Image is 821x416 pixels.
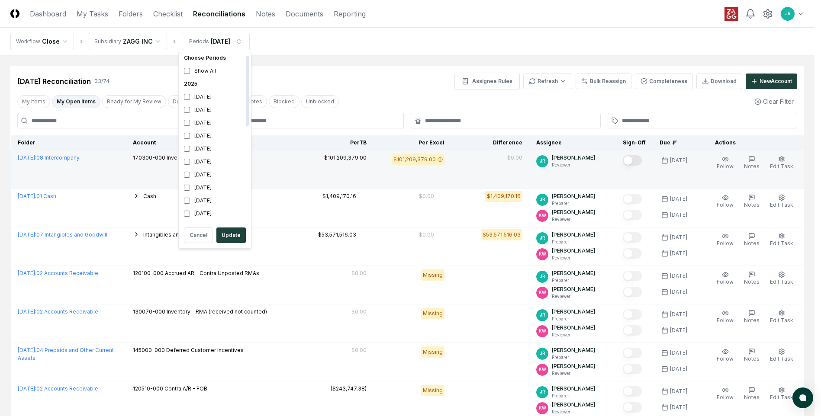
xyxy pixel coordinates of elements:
span: Follow [717,163,734,170]
p: Preparer [552,354,595,361]
p: Reviewer [552,255,595,261]
a: 04 Prepaids and Other Current Assets [18,347,114,361]
div: Subsidiary [94,38,121,45]
span: KW [539,212,546,219]
p: [PERSON_NAME] [552,385,595,393]
button: Ready for My Review [102,95,166,108]
p: Reviewer [552,216,595,223]
div: [DATE] [180,207,249,220]
button: Clear Filter [751,93,797,109]
button: Assignee Rules [454,73,520,90]
span: Edit Task [770,278,793,285]
span: [DATE] : [18,231,36,238]
p: Reviewer [552,162,595,168]
th: Folder [11,135,126,150]
button: Due Today [168,95,206,108]
button: Mark complete [623,402,642,413]
div: 33 / 74 [94,77,109,85]
span: Edit Task [770,317,793,323]
p: [PERSON_NAME] [552,247,595,255]
p: [PERSON_NAME] [552,362,595,370]
th: Difference [451,135,529,150]
span: JR [540,389,545,395]
p: [PERSON_NAME] [552,154,595,162]
p: Reviewer [552,332,595,338]
p: [PERSON_NAME] [552,285,595,293]
p: [PERSON_NAME] [552,231,595,239]
span: Notes [744,317,760,323]
a: Checklist [153,9,183,19]
span: JR [540,273,545,280]
span: JR [540,312,545,318]
div: [DATE] [670,288,687,296]
p: Preparer [552,316,595,322]
span: JR [540,196,545,203]
div: New Account [760,77,792,85]
div: [DATE] [670,387,687,395]
button: Mark complete [623,248,642,259]
span: Edit Task [770,202,793,208]
div: ($243,747.38) [331,385,367,393]
button: Completeness [635,74,693,89]
span: KW [539,366,546,373]
span: Investment in iFrogz---Admin [167,154,242,161]
div: [DATE] [670,157,687,164]
div: [DATE] [211,37,230,46]
p: Preparer [552,200,595,207]
div: [DATE] [670,365,687,373]
p: [PERSON_NAME] [552,324,595,332]
button: Cancel [184,227,213,243]
div: Actions [708,139,797,147]
a: Reconciliations [193,9,245,19]
a: 02 Accounts Receivable [18,385,98,392]
span: [DATE] : [18,347,36,353]
p: Reviewer [552,293,595,300]
div: $0.00 [507,154,522,162]
span: [DATE] : [18,154,36,161]
div: $101,209,379.00 [393,156,436,163]
div: Due [660,139,694,147]
a: 01 Cash [18,193,56,199]
p: [PERSON_NAME] [552,346,595,354]
button: Mark complete [623,386,642,397]
span: Notes [744,202,760,208]
th: Per TB [296,135,373,150]
button: Mark complete [623,271,642,281]
span: Follow [717,394,734,400]
a: 08 Intercompany [18,154,80,161]
span: 145000-000 [133,347,165,353]
button: Blocked [269,95,299,108]
span: 120100-000 [133,270,164,276]
button: Mark complete [623,364,642,374]
span: Notes [744,355,760,362]
span: 120510-000 [133,385,163,392]
span: Notes [744,278,760,285]
div: Workflow [16,38,40,45]
span: KW [539,251,546,257]
button: My Open Items [52,95,100,108]
div: [DATE] Reconciliation [17,76,91,86]
img: Logo [10,9,19,18]
p: Preparer [552,277,595,284]
span: Follow [717,202,734,208]
span: Inventory - RMA (received not counted) [167,308,267,315]
span: [DATE] : [18,270,36,276]
span: Notes [744,163,760,170]
button: Mark complete [623,194,642,204]
div: $0.00 [351,346,367,354]
div: [DATE] [670,310,687,318]
div: [DATE] [670,403,687,411]
div: [DATE] [670,195,687,203]
a: Folders [119,9,143,19]
div: $1,409,170.16 [322,192,356,200]
button: Mark complete [623,232,642,243]
div: Missing [421,269,444,281]
p: [PERSON_NAME] [552,192,595,200]
div: Choose Periods [180,51,249,64]
button: Mark complete [623,348,642,358]
div: [DATE] [670,326,687,334]
th: Assignee [529,135,616,150]
span: [DATE] : [18,193,36,199]
a: Documents [286,9,323,19]
div: [DATE] [670,211,687,219]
